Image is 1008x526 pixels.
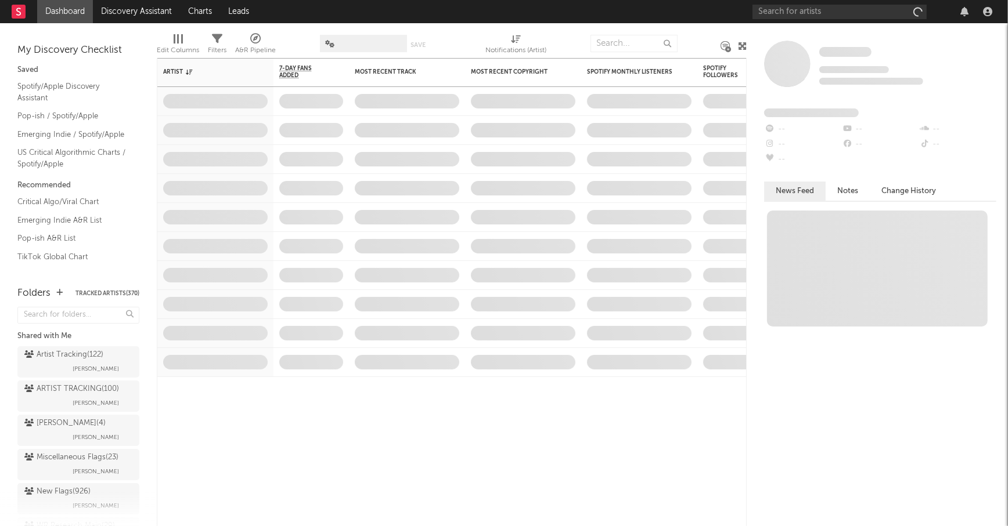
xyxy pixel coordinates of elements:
[17,80,128,104] a: Spotify/Apple Discovery Assistant
[587,68,674,75] div: Spotify Monthly Listeners
[73,465,119,478] span: [PERSON_NAME]
[17,195,128,208] a: Critical Algo/Viral Chart
[764,152,841,167] div: --
[17,146,128,170] a: US Critical Algorithmic Charts / Spotify/Apple
[17,63,139,77] div: Saved
[764,122,841,137] div: --
[17,286,51,300] div: Folders
[17,380,139,412] a: ARTIST TRACKING(100)[PERSON_NAME]
[17,251,128,263] a: TikTok Global Chart
[157,43,199,57] div: Edit Columns
[870,182,948,201] button: Change History
[819,47,872,57] span: Some Artist
[17,346,139,378] a: Artist Tracking(122)[PERSON_NAME]
[17,415,139,446] a: [PERSON_NAME](4)[PERSON_NAME]
[764,137,841,152] div: --
[17,179,139,193] div: Recommended
[24,485,91,499] div: New Flags ( 926 )
[235,43,276,57] div: A&R Pipeline
[24,382,119,396] div: ARTIST TRACKING ( 100 )
[73,396,119,410] span: [PERSON_NAME]
[17,232,128,245] a: Pop-ish A&R List
[471,68,558,75] div: Most Recent Copyright
[157,29,199,63] div: Edit Columns
[73,430,119,444] span: [PERSON_NAME]
[411,42,426,48] button: Save
[17,449,139,480] a: Miscellaneous Flags(23)[PERSON_NAME]
[764,182,826,201] button: News Feed
[24,451,118,465] div: Miscellaneous Flags ( 23 )
[73,362,119,376] span: [PERSON_NAME]
[17,483,139,514] a: New Flags(926)[PERSON_NAME]
[753,5,927,19] input: Search for artists
[17,214,128,227] a: Emerging Indie A&R List
[919,122,996,137] div: --
[163,68,250,75] div: Artist
[208,29,226,63] div: Filters
[703,65,744,79] div: Spotify Followers
[24,416,106,430] div: [PERSON_NAME] ( 4 )
[485,29,546,63] div: Notifications (Artist)
[841,137,919,152] div: --
[235,29,276,63] div: A&R Pipeline
[819,78,923,85] span: 0 fans last week
[17,128,128,141] a: Emerging Indie / Spotify/Apple
[819,46,872,58] a: Some Artist
[208,43,226,57] div: Filters
[919,137,996,152] div: --
[355,68,442,75] div: Most Recent Track
[591,35,678,52] input: Search...
[17,307,139,324] input: Search for folders...
[24,348,103,362] div: Artist Tracking ( 122 )
[485,43,546,57] div: Notifications (Artist)
[764,108,859,117] span: Fans Added by Platform
[17,329,139,343] div: Shared with Me
[279,65,326,79] span: 7-Day Fans Added
[17,43,139,57] div: My Discovery Checklist
[73,499,119,513] span: [PERSON_NAME]
[841,122,919,137] div: --
[826,182,870,201] button: Notes
[17,110,128,122] a: Pop-ish / Spotify/Apple
[819,66,889,73] span: Tracking Since: [DATE]
[75,291,139,296] button: Tracked Artists(370)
